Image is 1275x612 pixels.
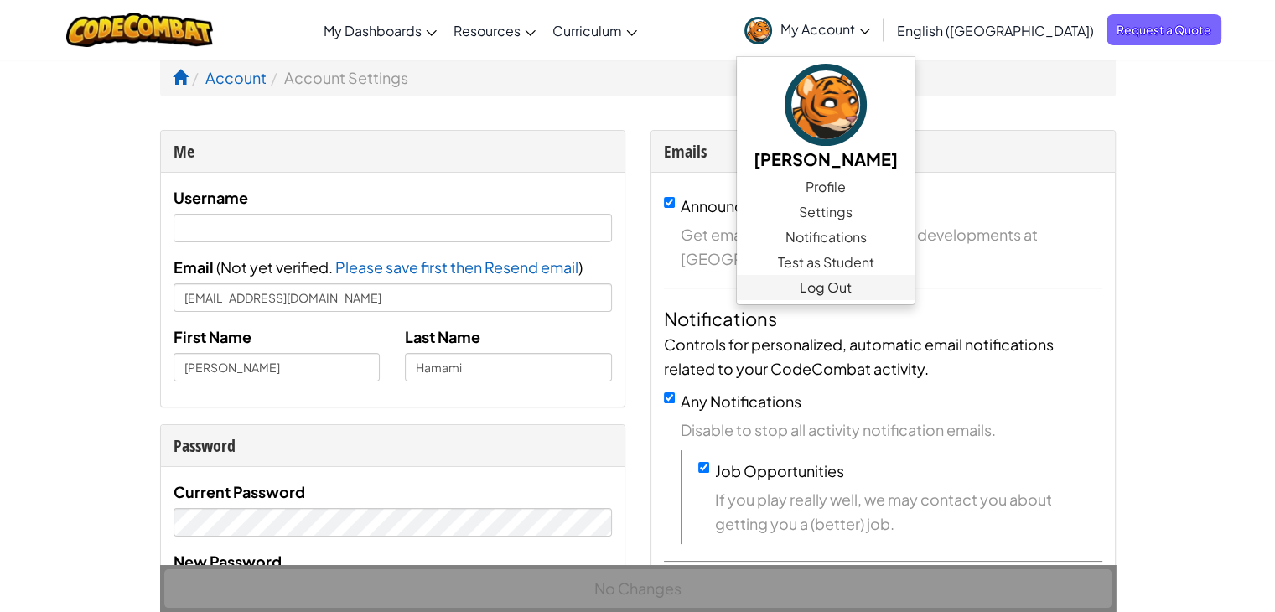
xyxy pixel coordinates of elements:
a: Resources [445,8,544,53]
span: Get emails on the latest news and developments at [GEOGRAPHIC_DATA]. [681,222,1102,271]
span: English ([GEOGRAPHIC_DATA]) [897,22,1094,39]
a: English ([GEOGRAPHIC_DATA]) [889,8,1102,53]
a: [PERSON_NAME] [737,61,915,174]
span: Email [174,257,214,277]
span: My Dashboards [324,22,422,39]
span: Resources [454,22,521,39]
span: Please save first then Resend email [335,257,578,277]
span: Notifications [785,227,867,247]
span: Curriculum [552,22,622,39]
label: First Name [174,324,251,349]
a: Test as Student [737,250,915,275]
img: avatar [785,64,867,146]
img: avatar [744,17,772,44]
label: New Password [174,549,282,573]
div: Emails [664,139,1102,163]
span: Disable to stop all activity notification emails. [681,418,1102,442]
a: Log Out [737,275,915,300]
div: Password [174,433,612,458]
div: Me [174,139,612,163]
a: My Account [736,3,879,56]
span: ) [578,257,583,277]
a: My Dashboards [315,8,445,53]
span: My Account [780,20,870,38]
label: Last Name [405,324,480,349]
a: Request a Quote [1107,14,1221,45]
label: Job Opportunities [715,461,844,480]
a: Notifications [737,225,915,250]
li: Account Settings [267,65,408,90]
span: If you play really well, we may contact you about getting you a (better) job. [715,487,1102,536]
a: Account [205,68,267,87]
a: Curriculum [544,8,645,53]
span: Not yet verified. [220,257,335,277]
h5: [PERSON_NAME] [754,146,898,172]
label: Any Notifications [681,392,801,411]
h4: Notifications [664,305,1102,332]
a: Settings [737,200,915,225]
label: Current Password [174,480,305,504]
img: CodeCombat logo [66,13,213,47]
span: Controls for personalized, automatic email notifications related to your CodeCombat activity. [664,335,1054,378]
a: Profile [737,174,915,200]
span: ( [214,257,220,277]
label: Announcements [681,196,797,215]
label: Username [174,185,248,210]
